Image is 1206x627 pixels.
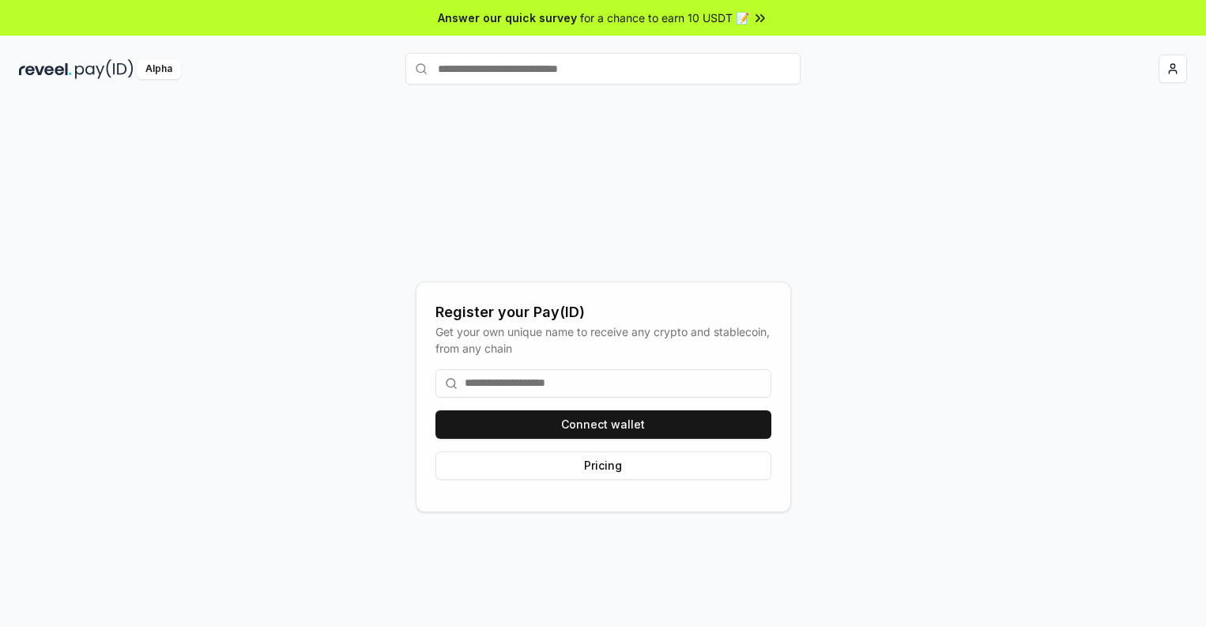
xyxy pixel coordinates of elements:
span: for a chance to earn 10 USDT 📝 [580,9,749,26]
img: pay_id [75,59,134,79]
button: Pricing [435,451,771,480]
button: Connect wallet [435,410,771,439]
div: Get your own unique name to receive any crypto and stablecoin, from any chain [435,323,771,357]
div: Register your Pay(ID) [435,301,771,323]
img: reveel_dark [19,59,72,79]
div: Alpha [137,59,181,79]
span: Answer our quick survey [438,9,577,26]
